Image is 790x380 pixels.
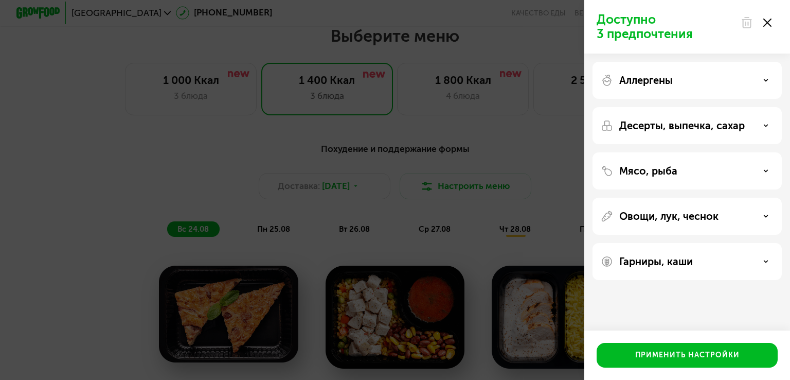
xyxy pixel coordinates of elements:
div: Применить настройки [635,350,740,360]
p: Аллергены [619,74,673,87]
p: Мясо, рыба [619,165,677,177]
p: Доступно 3 предпочтения [597,12,734,41]
p: Гарниры, каши [619,255,693,268]
p: Десерты, выпечка, сахар [619,119,745,132]
button: Применить настройки [597,343,778,368]
p: Овощи, лук, чеснок [619,210,719,222]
